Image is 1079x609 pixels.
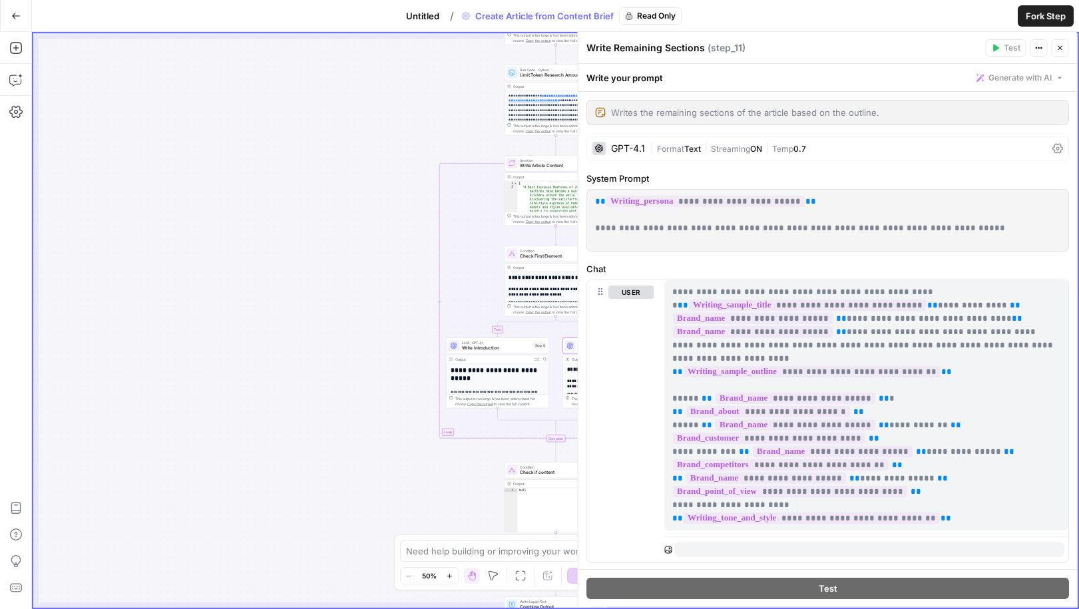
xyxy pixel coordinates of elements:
g: Edge from step_141-conditional-end to step_17 [555,584,557,596]
div: Write your prompt [578,64,1077,91]
span: Fork Step [1026,9,1066,23]
button: Untitled [398,5,447,27]
div: Complete [546,435,566,442]
div: 2 [505,185,518,485]
div: Output [513,174,589,180]
div: Output [455,357,531,362]
g: Edge from step_5-iteration-end to step_141 [555,442,557,461]
button: Fork Step [1018,5,1074,27]
div: This output is too large & has been abbreviated for review. to view the full content. [513,304,604,315]
span: Limit Token Research Amount [520,72,586,79]
span: Condition [520,465,586,470]
span: Test [818,581,837,594]
span: Copy the output [526,129,551,133]
span: | [650,141,657,154]
g: Edge from step_1 to step_140 [555,45,557,64]
span: Copy the output [526,39,551,43]
span: Generate with AI [988,72,1052,84]
span: ( step_11 ) [708,41,746,55]
button: user [608,286,654,299]
div: Create Article from Content Brief [457,7,682,25]
div: Step 8 [534,343,546,349]
span: Temp [772,144,793,154]
div: 1 [505,181,518,185]
span: Check if content [520,469,586,476]
span: | [701,141,711,154]
div: ConditionCheck if contentStep 141Outputnull [505,462,608,532]
button: Test [586,577,1069,598]
span: Copy the output [526,310,551,314]
div: 1 [505,488,518,492]
label: Chat [586,262,1069,276]
span: LLM · GPT-4.1 [462,340,531,345]
g: Edge from step_6 to step_8 [497,316,556,337]
button: Generate with AI [971,69,1069,87]
span: Iteration [520,158,589,163]
span: Copy the output [467,402,493,406]
span: Write Liquid Text [520,599,588,604]
span: ON [750,144,762,154]
span: Copy the output [526,220,551,224]
textarea: Writes the remaining sections of the article based on the outline. [611,106,1060,119]
span: | [762,141,772,154]
g: Edge from step_5 to step_6 [555,226,557,245]
div: LoopIterationWrite Article ContentStep 5Output[ "# Best Espresso Machines of 2025\n\nEspresso mac... [505,155,608,226]
span: Format [657,144,684,154]
button: Test [986,39,1026,57]
span: Write Introduction [462,345,531,351]
span: Check First Element [520,253,589,260]
span: Run Code · Python [520,67,586,73]
span: Untitled [406,9,439,23]
div: This output is too large & has been abbreviated for review. to view the full content. [455,396,546,407]
div: This output is too large & has been abbreviated for review. to view the full content. [513,214,604,224]
span: Write Article Content [520,162,589,169]
div: Complete [505,435,608,442]
span: 0.7 [793,144,806,154]
div: GPT-4.1 [611,144,645,153]
span: Streaming [711,144,750,154]
span: Toggle code folding, rows 1 through 3 [514,181,518,185]
span: / [450,8,454,24]
div: Output [513,84,589,89]
span: Read Only [637,10,676,22]
div: Output [513,481,589,487]
span: 50% [422,570,437,581]
div: This output is too large & has been abbreviated for review. to view the full content. [513,123,604,134]
span: Test [1004,42,1020,54]
g: Edge from step_8 to step_6-conditional-end [498,408,556,423]
span: Text [684,144,701,154]
span: Condition [520,248,589,254]
label: System Prompt [586,172,1069,185]
div: Write Remaining Sections [586,41,982,55]
div: Output [513,265,589,270]
div: This output is too large & has been abbreviated for review. to view the full content. [513,33,604,43]
g: Edge from step_140 to step_5 [555,135,557,154]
